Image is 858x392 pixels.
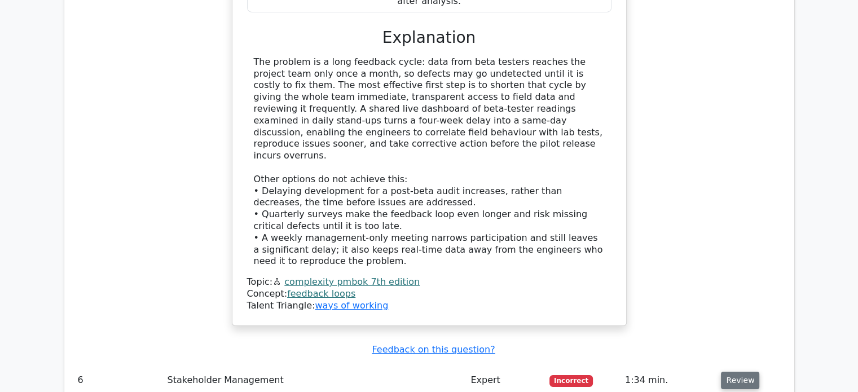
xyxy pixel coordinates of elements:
[284,276,420,287] a: complexity pmbok 7th edition
[254,56,605,267] div: The problem is a long feedback cycle: data from beta testers reaches the project team only once a...
[315,300,388,311] a: ways of working
[254,28,605,47] h3: Explanation
[372,344,495,355] a: Feedback on this question?
[549,375,593,386] span: Incorrect
[721,372,759,389] button: Review
[247,288,611,300] div: Concept:
[247,276,611,288] div: Topic:
[287,288,355,299] a: feedback loops
[247,276,611,311] div: Talent Triangle:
